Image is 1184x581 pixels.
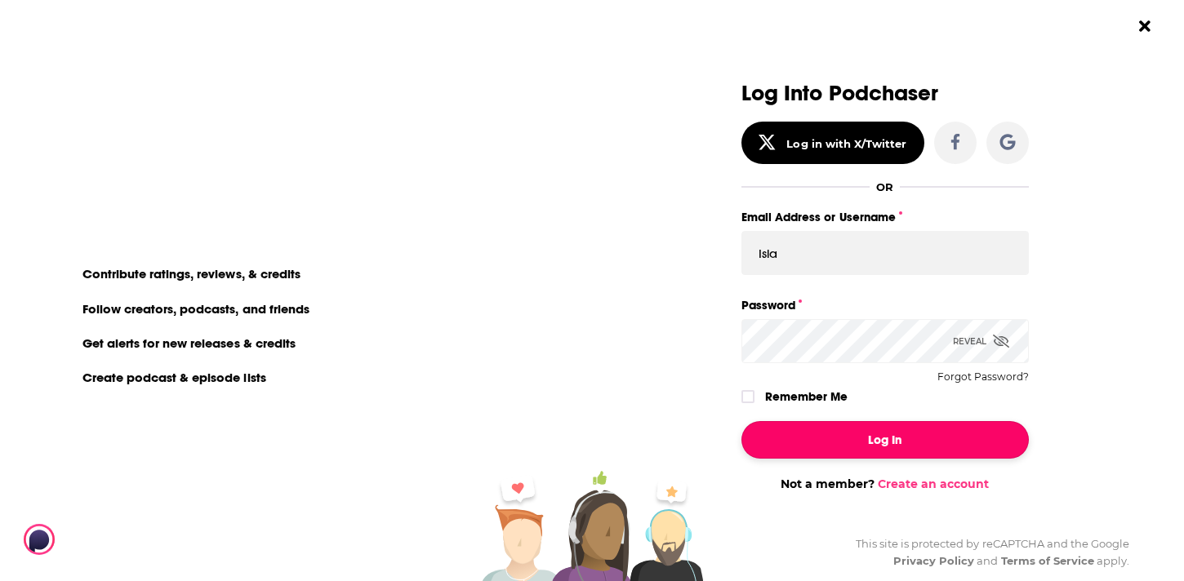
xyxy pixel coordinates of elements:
[73,332,307,353] li: Get alerts for new releases & credits
[741,477,1029,491] div: Not a member?
[741,122,924,164] button: Log in with X/Twitter
[73,298,322,319] li: Follow creators, podcasts, and friends
[1001,554,1095,567] a: Terms of Service
[843,535,1130,570] div: This site is protected by reCAPTCHA and the Google and apply.
[24,524,180,555] img: Podchaser - Follow, Share and Rate Podcasts
[73,263,313,284] li: Contribute ratings, reviews, & credits
[741,206,1029,228] label: Email Address or Username
[893,554,975,567] a: Privacy Policy
[741,295,1029,316] label: Password
[786,137,906,150] div: Log in with X/Twitter
[878,477,989,491] a: Create an account
[741,82,1029,105] h3: Log Into Podchaser
[741,231,1029,275] input: Email Address or Username
[741,421,1029,459] button: Log In
[73,234,399,250] li: On Podchaser you can:
[73,82,445,140] div: You need to login or register to view this page.
[876,180,893,193] div: OR
[24,524,167,555] a: Podchaser - Follow, Share and Rate Podcasts
[953,319,1009,363] div: Reveal
[1129,11,1160,42] button: Close Button
[765,386,848,407] label: Remember Me
[73,366,278,388] li: Create podcast & episode lists
[937,371,1029,383] button: Forgot Password?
